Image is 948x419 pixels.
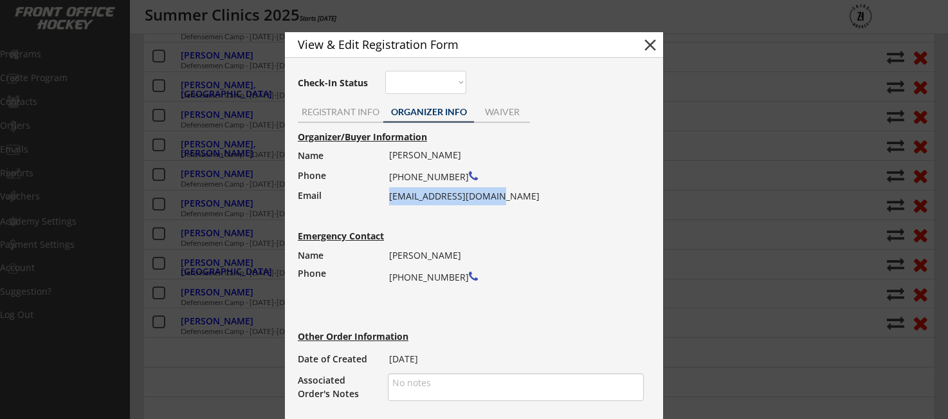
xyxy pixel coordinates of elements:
[474,107,530,116] div: WAIVER
[389,247,635,324] div: [PERSON_NAME] [PHONE_NUMBER]
[389,146,635,205] div: [PERSON_NAME] [PHONE_NUMBER] [EMAIL_ADDRESS][DOMAIN_NAME]
[298,247,376,283] div: Name Phone
[298,350,376,368] div: Date of Created
[298,133,571,142] div: Organizer/Buyer Information
[298,79,370,88] div: Check-In Status
[298,39,618,50] div: View & Edit Registration Form
[383,107,474,116] div: ORGANIZER INFO
[298,332,456,341] div: Other Order Information
[298,146,376,225] div: Name Phone Email
[298,232,396,241] div: Emergency Contact
[298,373,376,400] div: Associated Order's Notes
[389,350,635,368] div: [DATE]
[641,35,660,55] button: close
[298,107,383,116] div: REGISTRANT INFO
